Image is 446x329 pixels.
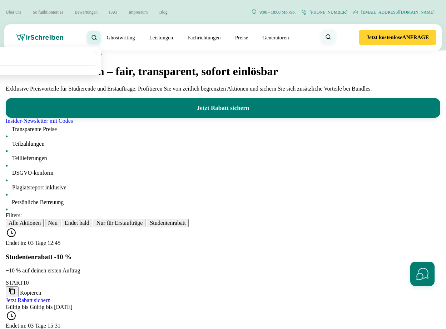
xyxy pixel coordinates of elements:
[6,212,440,219] div: Filters:
[6,139,440,147] div: Teilzahlungen
[6,65,440,78] h1: Rabatte & Aktionen – fair, transparent, sofort einlösbar
[6,168,440,176] div: DSGVO-konform
[6,267,440,274] p: −10 % auf deinen ersten Auftrag
[235,35,248,40] a: Preise
[6,154,12,160] img: Teillieferungen
[6,240,26,246] span: Endet in:
[62,219,92,227] button: Endet bald
[6,139,12,146] img: Teilzahlungen
[6,253,440,261] h3: Studentenrabatt -10 %
[322,30,335,44] button: Suche öffnen
[109,10,117,15] a: FAQ
[6,198,440,205] div: Persönliche Betreuung
[6,183,440,191] div: Plagiatsreport inklusive
[129,10,148,15] a: Impressum
[366,34,402,40] b: Jetzt kostenlose
[20,290,41,296] span: Kopieren
[45,219,60,227] button: Neu
[87,31,101,44] button: Suche schließen
[6,98,440,118] a: Jetzt Rabatt sichern
[353,9,435,16] a: [EMAIL_ADDRESS][DOMAIN_NAME]
[6,286,19,297] button: Promo-Code kopieren
[6,280,440,286] div: START10
[28,323,60,329] span: 03 Tage 15:31
[6,219,44,227] button: Alle Aktionen
[94,219,146,227] button: Nur für Erstaufträge
[301,9,347,16] a: [PHONE_NUMBER]
[259,10,296,15] span: 9:00 - 18:00 Mo.-So.
[16,34,63,41] img: wirschreiben
[6,154,440,161] div: Teillieferungen
[6,125,440,132] div: Transparente Preise
[149,33,173,42] a: Leistungen
[6,297,50,304] a: Jetzt Rabatt sichern
[6,10,21,15] a: Über uns
[75,10,98,15] a: Bewertungen
[6,168,12,175] img: DSGVO-konform
[106,33,135,42] a: Ghostwriting
[6,125,12,131] img: Transparente Preise
[359,30,436,45] button: Jetzt kostenloseANFRAGE
[6,118,73,124] a: Insider-Newsletter mit Codes
[262,33,289,42] a: Generatoren
[33,10,63,15] a: So funktioniert es
[6,198,12,204] img: Persönliche Betreuung
[147,219,188,227] button: Studentenrabatt
[6,183,12,189] img: Plagiatsreport inklusive
[159,10,167,15] a: Blog
[6,86,440,92] p: Exklusive Preisvorteile für Studierende und Erstaufträge. Profitieren Sie von zeitlich begrenzten...
[6,304,440,310] div: Gültig bis Gültig bis [DATE]
[187,33,220,42] a: Fachrichtungen
[28,240,60,246] span: 03 Tage 12:45
[6,280,440,297] div: Promo-Code kopieren
[6,323,26,329] span: Endet in:
[309,10,347,15] span: [PHONE_NUMBER]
